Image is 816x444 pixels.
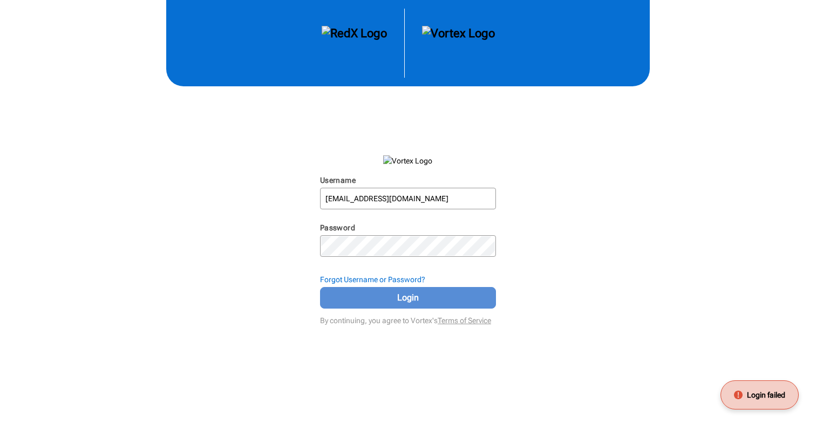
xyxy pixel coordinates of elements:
label: Password [320,223,355,232]
button: Login [320,287,496,309]
span: Login [334,291,482,304]
div: By continuing, you agree to Vortex's [320,311,496,326]
img: RedX Logo [322,26,387,60]
img: Vortex Logo [422,26,495,60]
a: Terms of Service [438,316,491,325]
span: Login failed [747,390,785,400]
div: Forgot Username or Password? [320,274,496,285]
strong: Forgot Username or Password? [320,275,425,284]
img: Vortex Logo [383,155,432,166]
label: Username [320,176,356,185]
